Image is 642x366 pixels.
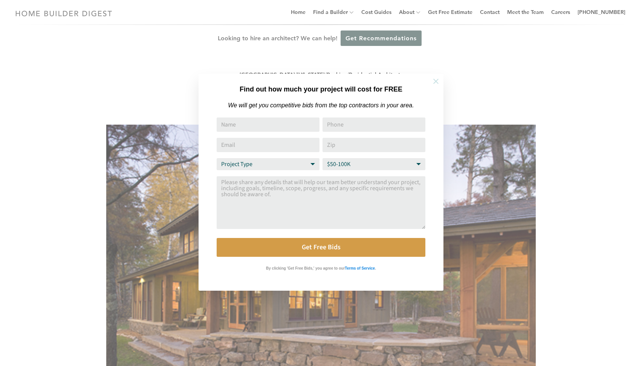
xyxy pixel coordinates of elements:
strong: . [375,266,376,270]
a: Terms of Service [345,264,375,271]
strong: By clicking 'Get Free Bids,' you agree to our [266,266,345,270]
input: Email Address [217,138,319,152]
em: We will get you competitive bids from the top contractors in your area. [228,102,414,108]
select: Budget Range [323,158,425,170]
button: Get Free Bids [217,238,425,257]
select: Project Type [217,158,319,170]
strong: Find out how much your project will cost for FREE [240,85,402,93]
input: Zip [323,138,425,152]
input: Name [217,117,319,132]
input: Phone [323,117,425,132]
textarea: Comment or Message [217,176,425,229]
strong: Terms of Service [345,266,375,270]
button: Close [423,68,449,95]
